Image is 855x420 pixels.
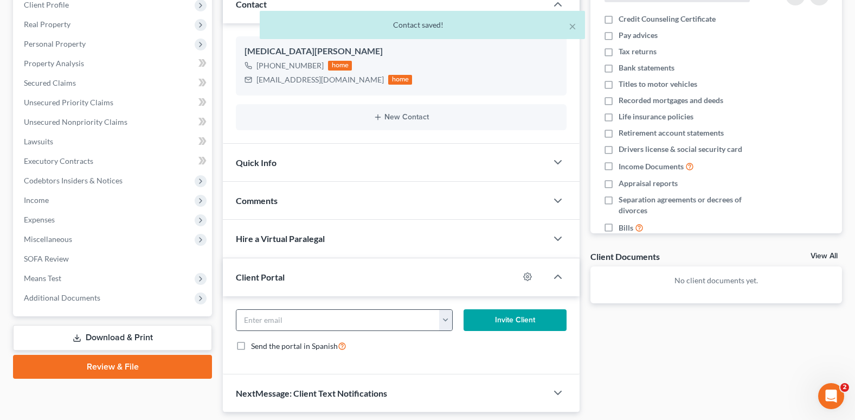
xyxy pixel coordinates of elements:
span: Tax returns [619,46,657,57]
span: Expenses [24,215,55,224]
span: Hire a Virtual Paralegal [236,233,325,244]
span: Property Analysis [24,59,84,68]
a: Lawsuits [15,132,212,151]
span: Recorded mortgages and deeds [619,95,723,106]
button: Invite Client [464,309,567,331]
a: Property Analysis [15,54,212,73]
a: Unsecured Priority Claims [15,93,212,112]
span: Income Documents [619,161,684,172]
iframe: Intercom live chat [818,383,844,409]
span: Drivers license & social security card [619,144,742,155]
a: View All [811,252,838,260]
button: × [569,20,576,33]
input: Enter email [236,310,439,330]
span: Personal Property [24,39,86,48]
span: Means Test [24,273,61,283]
span: Quick Info [236,157,277,168]
span: Unsecured Priority Claims [24,98,113,107]
span: Executory Contracts [24,156,93,166]
span: Bills [619,222,633,233]
span: Additional Documents [24,293,100,302]
div: [PHONE_NUMBER] [256,60,324,71]
span: Income [24,195,49,205]
a: Executory Contracts [15,151,212,171]
a: Secured Claims [15,73,212,93]
span: Bank statements [619,62,674,73]
span: Titles to motor vehicles [619,79,697,90]
span: NextMessage: Client Text Notifications [236,388,387,398]
span: Secured Claims [24,78,76,87]
button: New Contact [245,113,558,122]
span: Lawsuits [24,137,53,146]
span: Life insurance policies [619,111,693,122]
div: home [388,75,412,85]
a: Unsecured Nonpriority Claims [15,112,212,132]
a: Download & Print [13,325,212,351]
span: Send the portal in Spanish [251,341,338,351]
span: Codebtors Insiders & Notices [24,176,123,185]
span: Comments [236,195,278,206]
a: SOFA Review [15,249,212,269]
span: Unsecured Nonpriority Claims [24,117,127,126]
div: Client Documents [590,251,660,262]
span: Retirement account statements [619,128,724,138]
span: Miscellaneous [24,234,72,244]
span: 2 [840,383,849,392]
div: Contact saved! [268,20,576,30]
span: Separation agreements or decrees of divorces [619,194,770,216]
div: home [328,61,352,71]
a: Review & File [13,355,212,379]
span: Appraisal reports [619,178,678,189]
span: Client Portal [236,272,285,282]
div: [EMAIL_ADDRESS][DOMAIN_NAME] [256,74,384,85]
div: [MEDICAL_DATA][PERSON_NAME] [245,45,558,58]
span: SOFA Review [24,254,69,263]
p: No client documents yet. [599,275,833,286]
